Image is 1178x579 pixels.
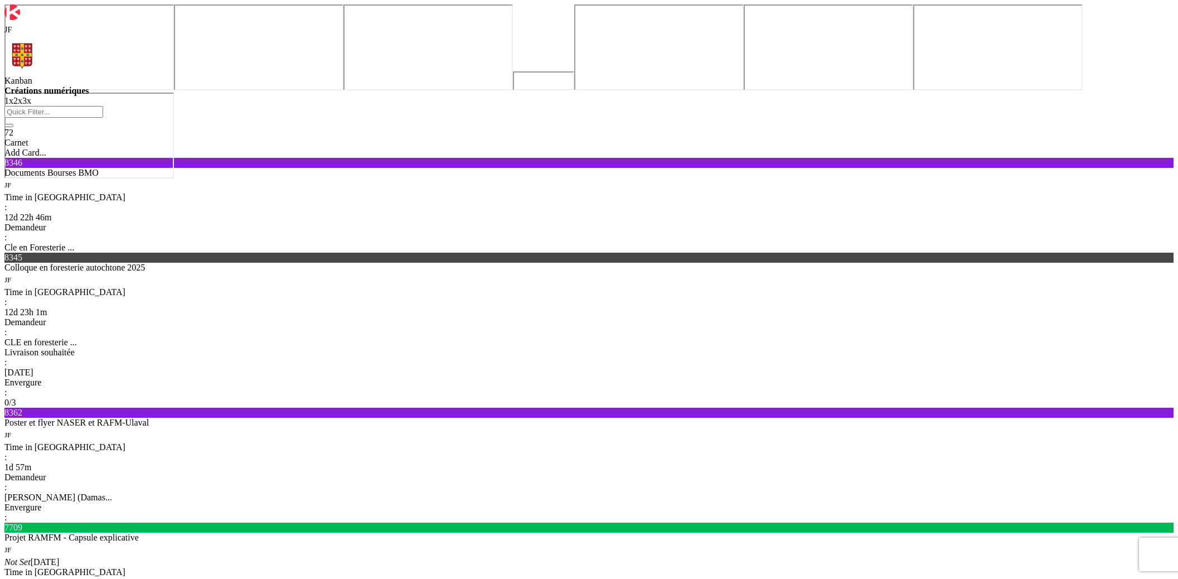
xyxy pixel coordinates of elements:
span: : [4,388,7,397]
div: Cle en Foresterie ... [4,243,1174,253]
div: 12d 22h 46m [4,213,1174,223]
span: 2 [9,128,13,137]
div: JF [4,273,19,287]
i: Not Set [4,557,31,567]
div: [PERSON_NAME] (Damas... [4,493,1174,503]
div: JF [4,543,1174,557]
div: 8345 [4,253,1174,263]
div: Time in [GEOGRAPHIC_DATA] [4,287,1174,297]
div: JF [4,428,19,442]
div: 8362Poster et flyer NASER et RAFM-Ulaval [4,408,1174,428]
div: Time in [GEOGRAPHIC_DATA] [4,567,1174,577]
span: : [4,452,7,462]
span: : [4,233,7,242]
span: 2x [13,96,22,105]
iframe: UserGuiding Product Updates [744,4,913,90]
div: 8362 [4,408,1174,418]
input: Quick Filter... [4,106,103,118]
div: Envergure [4,503,1174,513]
div: 7709 [4,523,1174,533]
div: [DATE] [4,368,1174,378]
div: Colloque en foresterie autochtone 2025 [4,263,1174,273]
div: JF [4,543,19,557]
div: JF [4,178,19,192]
iframe: UserGuiding Knowledge Base [574,4,744,90]
div: 8345Colloque en foresterie autochtone 2025 [4,253,1174,273]
div: 7709Projet RAMFM - Capsule explicative [4,523,1174,543]
div: 12d 23h 1m [4,307,1174,317]
b: Créations numériques [4,86,89,95]
span: 0/3 [4,398,16,407]
div: Demandeur [4,317,1174,327]
span: Carnet [4,138,28,147]
div: Projet RAMFM - Capsule explicative [4,533,1174,543]
span: : [4,482,7,492]
div: Time in [GEOGRAPHIC_DATA] [4,442,1174,452]
div: Demandeur [4,472,1174,482]
div: Livraison souhaitée [4,348,1174,358]
div: Demandeur [4,223,1174,233]
div: 1d 57m [4,462,1174,472]
div: JF [4,273,1174,287]
div: 8346 [4,158,1174,168]
span: : [4,202,7,212]
span: 3x [22,96,31,105]
span: 7 [4,128,9,137]
iframe: UserGuiding AI Assistant [4,93,174,178]
div: Time in [GEOGRAPHIC_DATA] [4,192,1174,202]
span: : [4,297,7,307]
span: [DATE] [31,557,60,567]
span: Add Card... [4,148,46,157]
span: 1x [4,96,13,105]
iframe: UserGuiding AI Assistant Launcher [913,4,1083,90]
div: Envergure [4,378,1174,388]
span: : [4,513,7,522]
div: JF [4,178,1174,192]
div: 8346Documents Bourses BMO [4,158,1174,178]
div: Poster et flyer NASER et RAFM-Ulaval [4,418,1174,428]
span: : [4,358,7,367]
span: : [4,327,7,337]
div: Documents Bourses BMO [4,168,1174,178]
div: JF [4,428,1174,442]
div: CLE en foresterie ... [4,337,1174,348]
